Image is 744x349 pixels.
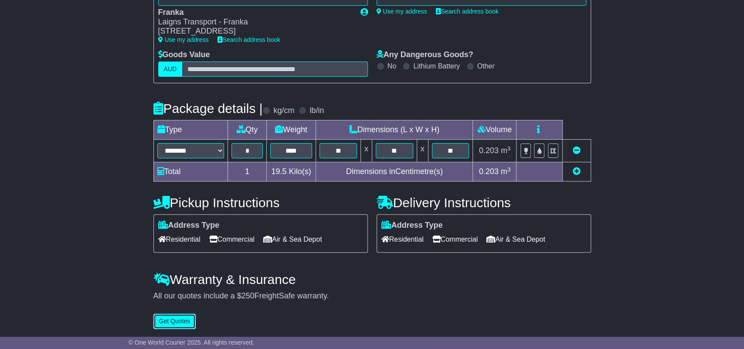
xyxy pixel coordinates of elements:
[316,120,473,140] td: Dimensions (L x W x H)
[387,62,396,70] label: No
[477,62,495,70] label: Other
[241,291,255,300] span: 250
[573,146,581,155] a: Remove this item
[486,233,545,246] span: Air & Sea Depot
[479,167,499,176] span: 0.203
[316,162,473,181] td: Dimensions in Centimetre(s)
[436,8,499,15] a: Search address book
[158,17,352,27] div: Laigns Transport - Franka
[129,339,255,346] span: © One World Courier 2025. All rights reserved.
[158,50,210,60] label: Goods Value
[153,101,263,116] h4: Package details |
[158,233,200,246] span: Residential
[153,291,591,301] div: All our quotes include a $ FreightSafe warranty.
[417,140,428,162] td: x
[228,120,267,140] td: Qty
[266,120,316,140] td: Weight
[360,140,372,162] td: x
[158,8,352,17] div: Franka
[158,221,220,230] label: Address Type
[217,36,280,43] a: Search address book
[479,146,499,155] span: 0.203
[573,167,581,176] a: Add new item
[381,233,424,246] span: Residential
[432,233,478,246] span: Commercial
[377,50,473,60] label: Any Dangerous Goods?
[271,167,286,176] span: 19.5
[377,195,591,210] h4: Delivery Instructions
[263,233,322,246] span: Air & Sea Depot
[501,167,511,176] span: m
[153,162,228,181] td: Total
[228,162,267,181] td: 1
[309,106,324,116] label: lb/in
[507,145,511,152] sup: 3
[501,146,511,155] span: m
[273,106,294,116] label: kg/cm
[473,120,516,140] td: Volume
[507,166,511,173] sup: 3
[153,195,368,210] h4: Pickup Instructions
[377,8,427,15] a: Use my address
[209,233,255,246] span: Commercial
[381,221,443,230] label: Address Type
[153,314,196,329] button: Get Quotes
[413,62,460,70] label: Lithium Battery
[153,120,228,140] td: Type
[158,27,352,36] div: [STREET_ADDRESS]
[266,162,316,181] td: Kilo(s)
[153,272,591,287] h4: Warranty & Insurance
[158,62,183,77] label: AUD
[158,36,209,43] a: Use my address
